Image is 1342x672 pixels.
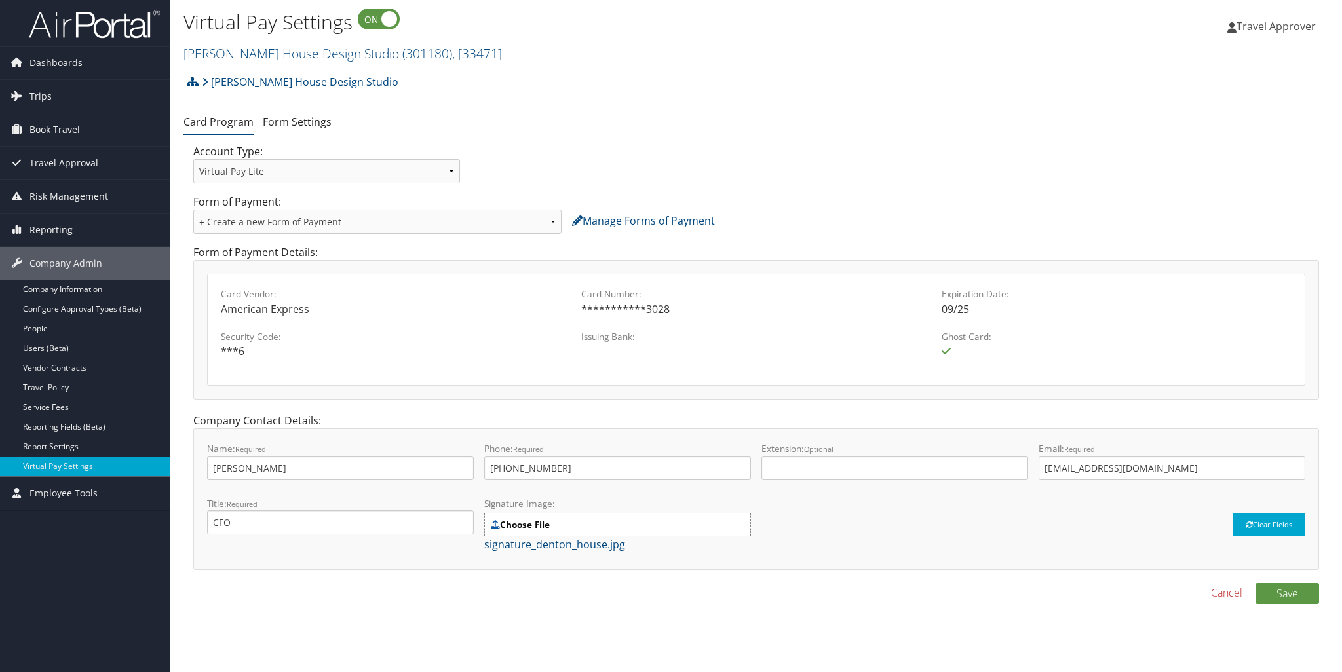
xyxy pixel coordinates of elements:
a: Form Settings [263,115,332,129]
div: Company Contact Details: [183,413,1329,582]
div: Form of Payment Details: [183,244,1329,413]
label: Issuing Bank: [581,330,931,343]
button: Save [1256,583,1319,604]
label: Expiration Date: [942,288,1292,301]
a: Manage Forms of Payment [572,214,715,228]
a: Travel Approver [1227,7,1329,46]
input: Phone:Required [484,456,751,480]
div: Form of Payment: [183,194,1329,244]
span: Employee Tools [29,477,98,510]
label: Card Number: [581,288,931,301]
h1: Virtual Pay Settings [183,9,947,36]
span: Book Travel [29,113,80,146]
span: ( 301180 ) [402,45,452,62]
label: Email: [1039,442,1305,479]
a: Cancel [1211,585,1242,601]
span: Company Admin [29,247,102,280]
label: Card Vendor: [221,288,571,301]
label: Signature Image: [484,497,751,513]
label: Extension: [761,442,1028,479]
span: Travel Approval [29,147,98,179]
small: Required [235,444,266,454]
label: Name: [207,442,474,479]
label: Choose File [484,513,751,536]
a: [PERSON_NAME] House Design Studio [183,45,502,62]
input: Name:Required [207,456,474,480]
label: Phone: [484,442,751,479]
small: Optional [804,444,834,454]
a: Card Program [183,115,254,129]
span: Dashboards [29,47,83,79]
small: Required [227,499,258,509]
span: Risk Management [29,180,108,213]
input: Title:Required [207,510,474,534]
button: Clear Fields [1233,513,1305,536]
span: Reporting [29,214,73,246]
small: Required [513,444,544,454]
div: American Express [221,301,571,317]
input: Email:Required [1039,456,1305,480]
span: Trips [29,80,52,113]
label: Title: [207,497,474,534]
span: , [ 33471 ] [452,45,502,62]
input: Extension:Optional [761,456,1028,480]
div: 09/25 [942,301,1292,317]
span: Travel Approver [1237,19,1316,33]
img: airportal-logo.png [29,9,160,39]
label: Security Code: [221,330,571,343]
a: signature_denton_house.jpg [484,537,625,551]
small: Required [1064,444,1095,454]
label: Ghost Card: [942,330,1292,343]
div: Account Type: [183,143,470,194]
a: [PERSON_NAME] House Design Studio [202,69,398,95]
